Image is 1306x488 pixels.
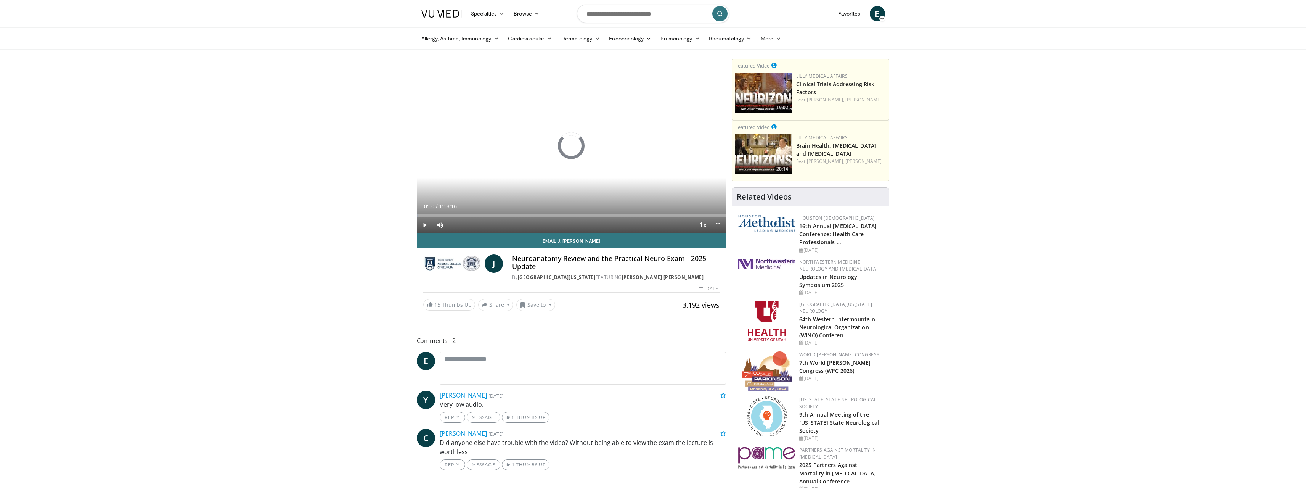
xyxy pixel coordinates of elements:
[799,289,883,296] div: [DATE]
[796,158,886,165] div: Feat.
[503,31,556,46] a: Cardiovascular
[656,31,704,46] a: Pulmonology
[440,429,487,438] a: [PERSON_NAME]
[799,259,878,272] a: Northwestern Medicine Neurology and [MEDICAL_DATA]
[799,461,876,485] a: 2025 Partners Against Mortality in [MEDICAL_DATA] Annual Conference
[512,274,720,281] div: By FEATURING
[417,217,432,233] button: Play
[799,359,871,374] a: 7th World [PERSON_NAME] Congress (WPC 2026)
[488,392,503,399] small: [DATE]
[735,124,770,130] small: Featured Video
[799,215,875,221] a: Houston [DEMOGRAPHIC_DATA]
[423,299,475,311] a: 15 Thumbs Up
[516,299,555,311] button: Save to
[467,459,500,470] a: Message
[799,301,872,314] a: [GEOGRAPHIC_DATA][US_STATE] Neurology
[604,31,656,46] a: Endocrinology
[799,411,879,434] a: 9th Annual Meeting of the [US_STATE] State Neurological Society
[485,254,503,273] a: J
[417,352,435,370] a: E
[511,414,514,420] span: 1
[774,104,790,111] span: 19:02
[796,81,874,96] a: Clinical Trials Addressing Risk Factors
[436,203,438,209] span: /
[796,134,848,141] a: Lilly Medical Affairs
[807,97,844,103] a: [PERSON_NAME],
[699,285,720,292] div: [DATE]
[870,6,885,21] a: E
[799,340,883,346] div: [DATE]
[742,351,792,391] img: 16fe1da8-a9a0-4f15-bd45-1dd1acf19c34.png.150x105_q85_autocrop_double_scale_upscale_version-0.2.png
[466,6,509,21] a: Specialties
[735,73,792,113] a: 19:02
[488,430,503,437] small: [DATE]
[417,31,504,46] a: Allergy, Asthma, Immunology
[807,158,844,164] a: [PERSON_NAME],
[509,6,544,21] a: Browse
[417,233,726,248] a: Email J. [PERSON_NAME]
[738,259,795,269] img: 2a462fb6-9365-492a-ac79-3166a6f924d8.png.150x105_q85_autocrop_double_scale_upscale_version-0.2.jpg
[424,203,434,209] span: 0:00
[735,73,792,113] img: 1541e73f-d457-4c7d-a135-57e066998777.png.150x105_q85_crop-smart_upscale.jpg
[440,391,487,399] a: [PERSON_NAME]
[511,462,514,467] span: 4
[796,97,886,103] div: Feat.
[735,134,792,174] a: 20:14
[440,459,465,470] a: Reply
[434,301,440,308] span: 15
[799,222,877,246] a: 16th Annual [MEDICAL_DATA] Conference: Health Care Professionals …
[622,274,704,280] a: [PERSON_NAME] [PERSON_NAME]
[738,215,795,232] img: 5e4488cc-e109-4a4e-9fd9-73bb9237ee91.png.150x105_q85_autocrop_double_scale_upscale_version-0.2.png
[845,97,882,103] a: [PERSON_NAME]
[695,217,710,233] button: Playback Rate
[747,396,787,436] img: 71a8b48c-8850-4916-bbdd-e2f3ccf11ef9.png.150x105_q85_autocrop_double_scale_upscale_version-0.2.png
[799,273,857,288] a: Updates in Neurology Symposium 2025
[799,435,883,442] div: [DATE]
[683,300,720,309] span: 3,192 views
[502,412,549,423] a: 1 Thumbs Up
[799,375,883,382] div: [DATE]
[748,301,786,341] img: f6362829-b0a3-407d-a044-59546adfd345.png.150x105_q85_autocrop_double_scale_upscale_version-0.2.png
[440,438,726,456] p: Did anyone else have trouble with the video? Without being able to view the exam the lecture is w...
[756,31,786,46] a: More
[799,447,876,460] a: Partners Against Mortality in [MEDICAL_DATA]
[735,62,770,69] small: Featured Video
[557,31,605,46] a: Dermatology
[796,142,876,157] a: Brain Health, [MEDICAL_DATA] and [MEDICAL_DATA]
[417,429,435,447] a: C
[735,134,792,174] img: ca157f26-4c4a-49fd-8611-8e91f7be245d.png.150x105_q85_crop-smart_upscale.jpg
[796,73,848,79] a: Lilly Medical Affairs
[417,336,726,346] span: Comments 2
[432,217,448,233] button: Mute
[417,391,435,409] a: Y
[710,217,726,233] button: Fullscreen
[512,254,720,271] h4: Neuroanatomy Review and the Practical Neuro Exam - 2025 Update
[478,299,514,311] button: Share
[467,412,500,423] a: Message
[577,5,729,23] input: Search topics, interventions
[845,158,882,164] a: [PERSON_NAME]
[799,396,876,410] a: [US_STATE] State Neurological Society
[417,214,726,217] div: Progress Bar
[834,6,865,21] a: Favorites
[440,400,726,409] p: Very low audio.
[421,10,462,18] img: VuMedi Logo
[704,31,756,46] a: Rheumatology
[799,247,883,254] div: [DATE]
[737,192,792,201] h4: Related Videos
[439,203,457,209] span: 1:18:16
[799,351,879,358] a: World [PERSON_NAME] Congress
[423,254,482,273] img: Medical College of Georgia - Augusta University
[417,59,726,233] video-js: Video Player
[799,316,875,339] a: 64th Western Intermountain Neurological Organization (WINO) Conferen…
[738,447,795,469] img: eb8b354f-837c-42f6-ab3d-1e8ded9eaae7.png.150x105_q85_autocrop_double_scale_upscale_version-0.2.png
[440,412,465,423] a: Reply
[774,166,790,172] span: 20:14
[502,459,549,470] a: 4 Thumbs Up
[518,274,596,280] a: [GEOGRAPHIC_DATA][US_STATE]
